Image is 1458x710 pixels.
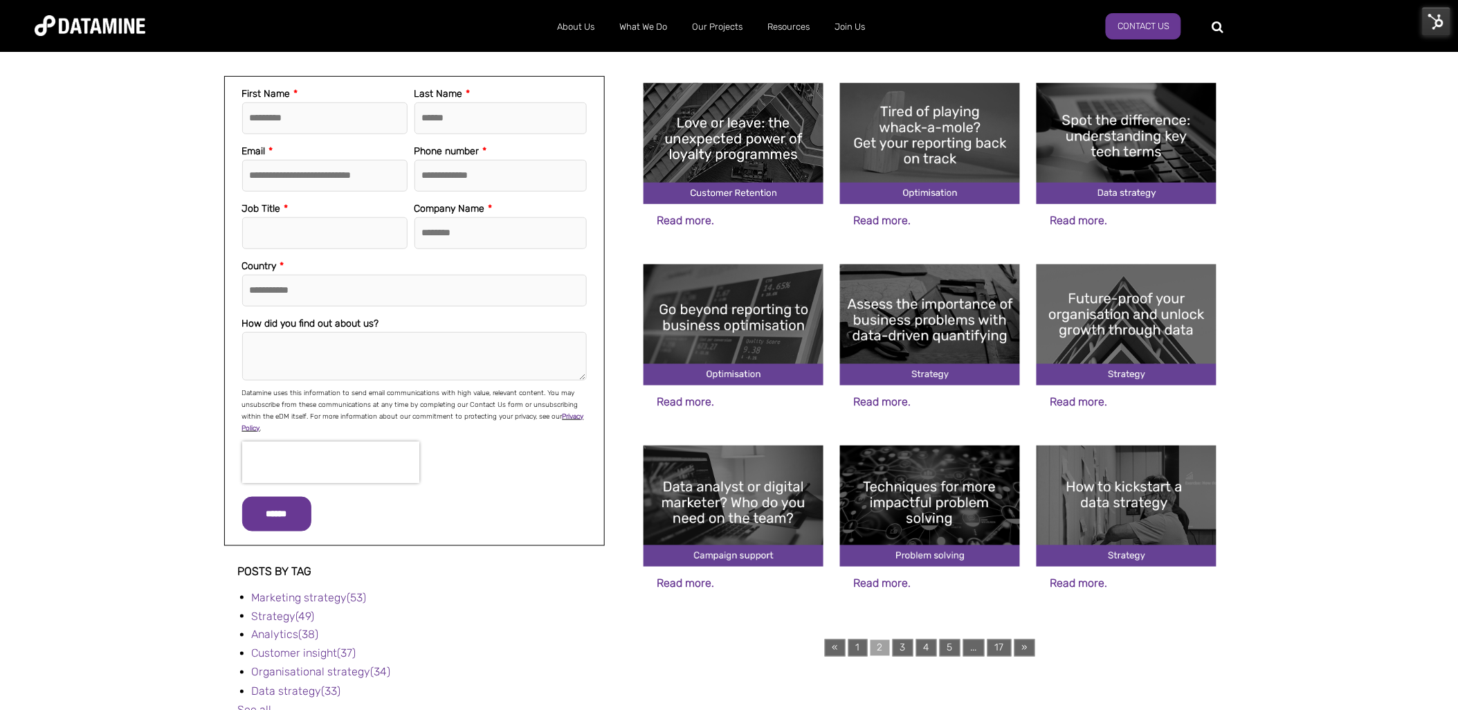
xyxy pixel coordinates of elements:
a: 4 [916,639,937,657]
a: Read more. [1050,576,1108,590]
span: Company Name [414,203,485,215]
a: Marketing strategy(53) [252,591,367,604]
a: 17 [987,639,1012,657]
a: 1 [848,639,868,657]
span: Country [242,260,277,272]
a: « [825,639,846,657]
a: Read more. [854,214,911,227]
a: 2 [871,640,890,656]
a: Strategy(49) [252,610,315,623]
a: Resources [755,9,822,45]
img: Techniques for more impactful problem-solving [840,446,1020,567]
a: 3 [893,639,913,657]
a: Contact Us [1106,13,1181,39]
h3: Posts by Tag [238,565,626,578]
span: (53) [347,591,367,604]
span: Phone number [414,145,480,157]
a: Read more. [657,576,715,590]
a: Read more. [1050,395,1108,408]
a: Read more. [1050,214,1108,227]
span: Last Name [414,88,463,100]
span: (33) [322,685,341,698]
a: Read more. [854,395,911,408]
span: (49) [296,610,315,623]
a: Customer insight(37) [252,647,356,660]
a: About Us [545,9,607,45]
a: Data strategy(33) [252,685,341,698]
img: HubSpot Tools Menu Toggle [1422,7,1451,36]
a: Read more. [854,576,911,590]
img: Datamine [35,15,145,36]
a: Analytics(38) [252,628,319,641]
span: How did you find out about us? [242,318,379,329]
p: Datamine uses this information to send email communications with high value, relevant content. Yo... [242,388,587,435]
a: Read more. [657,395,715,408]
a: 5 [940,639,960,657]
img: Data analyst or digital marketer? [644,446,823,567]
iframe: reCAPTCHA [242,442,419,483]
span: Job Title [242,203,281,215]
span: (37) [338,647,356,660]
a: Privacy Policy [242,412,584,433]
a: Read more. [657,214,715,227]
span: Email [242,145,266,157]
a: Our Projects [680,9,755,45]
a: Join Us [822,9,877,45]
span: (34) [371,666,391,679]
a: What We Do [607,9,680,45]
span: (38) [299,628,319,641]
span: Post listing [224,549,280,563]
a: ... [963,639,985,657]
a: Organisational strategy(34) [252,666,391,679]
span: First Name [242,88,291,100]
a: » [1014,639,1035,657]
